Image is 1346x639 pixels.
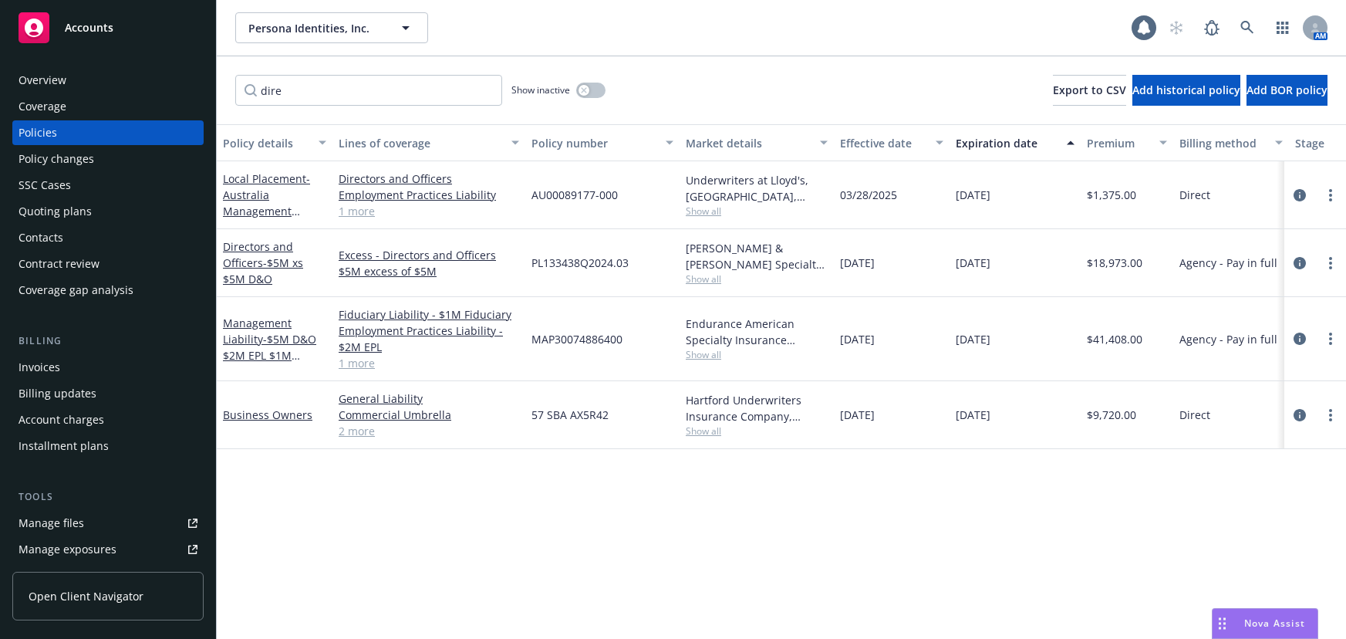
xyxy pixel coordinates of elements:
a: Directors and Officers [339,171,519,187]
div: Policy changes [19,147,94,171]
a: Policy changes [12,147,204,171]
div: Billing updates [19,381,96,406]
span: - $5M xs $5M D&O [223,255,303,286]
div: Lines of coverage [339,135,502,151]
div: Tools [12,489,204,505]
span: Add BOR policy [1246,83,1327,97]
span: Show inactive [511,83,570,96]
input: Filter by keyword... [235,75,502,106]
span: $1,375.00 [1087,187,1136,203]
a: Manage files [12,511,204,536]
a: more [1321,406,1340,424]
div: Coverage gap analysis [19,278,133,303]
span: 03/28/2025 [840,187,897,203]
div: Endurance American Specialty Insurance Company, Sompo International, CRC Group [686,316,828,348]
span: MAP30074886400 [531,331,622,347]
a: 2 more [339,423,519,439]
div: Underwriters at Lloyd's, [GEOGRAPHIC_DATA], [PERSON_NAME] of [GEOGRAPHIC_DATA], HDL Insurance Bro... [686,172,828,205]
span: Agency - Pay in full [1179,331,1277,347]
a: General Liability [339,390,519,407]
a: Switch app [1267,12,1298,43]
a: 1 more [339,203,519,219]
a: Overview [12,68,204,93]
span: Accounts [65,22,113,34]
span: Persona Identities, Inc. [248,20,382,36]
span: AU00089177-000 [531,187,618,203]
a: Policies [12,120,204,145]
div: SSC Cases [19,173,71,198]
button: Policy details [217,124,332,161]
a: more [1321,254,1340,272]
div: Coverage [19,94,66,119]
a: Manage exposures [12,537,204,562]
span: [DATE] [956,255,990,271]
div: Drag to move [1213,609,1232,638]
span: Show all [686,424,828,438]
div: Market details [686,135,811,151]
span: [DATE] [956,407,990,423]
button: Add historical policy [1132,75,1240,106]
span: - $5M D&O $2M EPL $1M Fiduciary [223,332,316,379]
div: Stage [1295,135,1343,151]
div: Expiration date [956,135,1058,151]
a: Contacts [12,225,204,250]
a: Local Placement [223,171,310,235]
button: Market details [680,124,834,161]
a: Coverage gap analysis [12,278,204,303]
div: [PERSON_NAME] & [PERSON_NAME] Specialty Insurance Company, [PERSON_NAME] & [PERSON_NAME] ([GEOGRA... [686,240,828,272]
a: Search [1232,12,1263,43]
div: Hartford Underwriters Insurance Company, Hartford Insurance Group [686,392,828,424]
a: Commercial Umbrella [339,407,519,423]
a: Start snowing [1161,12,1192,43]
a: Employment Practices Liability [339,187,519,203]
span: [DATE] [956,331,990,347]
span: Direct [1179,187,1210,203]
div: Account charges [19,407,104,432]
a: Accounts [12,6,204,49]
div: Contacts [19,225,63,250]
span: Export to CSV [1053,83,1126,97]
button: Effective date [834,124,950,161]
a: Employment Practices Liability - $2M EPL [339,323,519,355]
a: Business Owners [223,407,312,422]
button: Policy number [525,124,680,161]
a: Installment plans [12,434,204,458]
span: Add historical policy [1132,83,1240,97]
span: $9,720.00 [1087,407,1136,423]
a: circleInformation [1290,186,1309,205]
a: SSC Cases [12,173,204,198]
div: Manage exposures [19,537,116,562]
span: Show all [686,272,828,286]
div: Installment plans [19,434,109,458]
span: Nova Assist [1244,617,1305,630]
a: more [1321,330,1340,348]
div: Manage files [19,511,84,536]
button: Persona Identities, Inc. [235,12,428,43]
div: Billing [12,333,204,349]
span: 57 SBA AX5R42 [531,407,609,423]
button: Billing method [1173,124,1289,161]
span: Show all [686,348,828,361]
a: circleInformation [1290,406,1309,424]
div: Policies [19,120,57,145]
button: Lines of coverage [332,124,525,161]
a: Account charges [12,407,204,432]
a: Contract review [12,252,204,276]
a: Billing updates [12,381,204,406]
button: Nova Assist [1212,608,1318,639]
span: Agency - Pay in full [1179,255,1277,271]
a: Quoting plans [12,199,204,224]
div: Overview [19,68,66,93]
a: circleInformation [1290,254,1309,272]
span: [DATE] [840,407,875,423]
div: Billing method [1179,135,1266,151]
button: Premium [1081,124,1173,161]
span: $41,408.00 [1087,331,1142,347]
div: Contract review [19,252,100,276]
div: Policy number [531,135,656,151]
span: [DATE] [956,187,990,203]
a: Report a Bug [1196,12,1227,43]
button: Add BOR policy [1246,75,1327,106]
a: more [1321,186,1340,205]
div: Effective date [840,135,926,151]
